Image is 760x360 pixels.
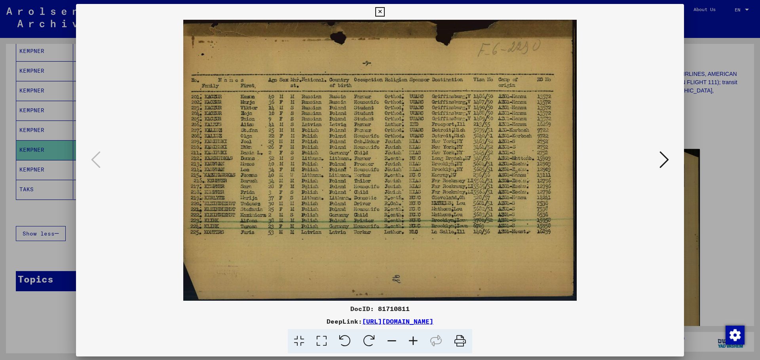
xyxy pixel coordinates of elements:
a: [URL][DOMAIN_NAME] [362,317,433,325]
img: Change consent [726,326,745,345]
div: DeepLink: [76,317,684,326]
img: 001.jpg [103,20,657,301]
div: DocID: 81710811 [76,304,684,313]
